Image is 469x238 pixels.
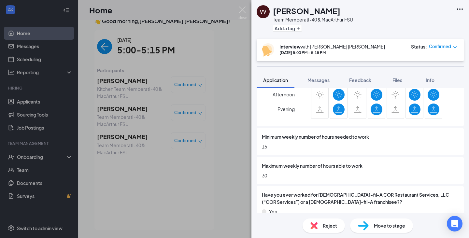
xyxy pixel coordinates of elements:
[429,43,451,50] span: Confirmed
[273,16,353,23] div: Team Member at I-40 & MacArthur FSU
[392,77,402,83] span: Files
[374,222,405,229] span: Move to stage
[273,25,302,32] button: PlusAdd a tag
[263,77,288,83] span: Application
[426,77,434,83] span: Info
[262,133,369,140] span: Minimum weekly number of hours needed to work
[307,77,330,83] span: Messages
[262,191,459,205] span: Have you ever worked for [DEMOGRAPHIC_DATA]-fil-A COR Restaurant Services, LLC (“COR Services”) o...
[262,143,459,150] span: 15
[296,26,300,30] svg: Plus
[262,162,362,169] span: Maximum weekly number of hours able to work
[277,103,295,115] span: Evening
[273,89,295,100] span: Afternoon
[269,208,277,215] span: Yes
[453,45,457,49] span: down
[260,8,266,15] div: VV
[447,216,462,231] div: Open Intercom Messenger
[262,172,459,179] span: 30
[279,43,385,50] div: with [PERSON_NAME] [PERSON_NAME]
[279,50,385,55] div: [DATE] 5:00 PM - 5:15 PM
[279,44,301,49] b: Interview
[411,43,427,50] div: Status :
[273,5,340,16] h1: [PERSON_NAME]
[323,222,337,229] span: Reject
[456,5,464,13] svg: Ellipses
[349,77,371,83] span: Feedback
